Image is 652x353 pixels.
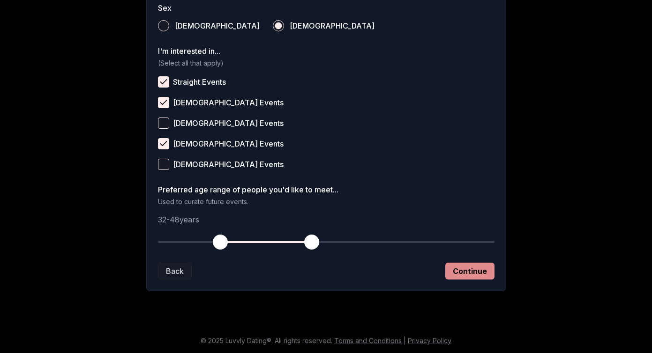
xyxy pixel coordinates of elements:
span: [DEMOGRAPHIC_DATA] Events [173,140,284,147]
a: Terms and Conditions [334,337,402,345]
button: [DEMOGRAPHIC_DATA] [273,20,284,31]
span: [DEMOGRAPHIC_DATA] [290,22,375,29]
button: Back [158,263,192,279]
label: I'm interested in... [158,47,495,55]
label: Sex [158,4,495,12]
span: [DEMOGRAPHIC_DATA] [175,22,260,29]
p: 32 - 48 years [158,214,495,225]
a: Privacy Policy [408,337,451,345]
span: [DEMOGRAPHIC_DATA] Events [173,119,284,127]
button: Continue [445,263,495,279]
p: Used to curate future events. [158,197,495,206]
label: Preferred age range of people you'd like to meet... [158,186,495,193]
button: [DEMOGRAPHIC_DATA] Events [158,97,169,108]
span: [DEMOGRAPHIC_DATA] Events [173,99,284,106]
p: (Select all that apply) [158,59,495,68]
button: [DEMOGRAPHIC_DATA] [158,20,169,31]
button: [DEMOGRAPHIC_DATA] Events [158,159,169,170]
span: [DEMOGRAPHIC_DATA] Events [173,161,284,168]
span: Straight Events [173,78,226,86]
button: [DEMOGRAPHIC_DATA] Events [158,118,169,129]
span: | [404,337,406,345]
button: [DEMOGRAPHIC_DATA] Events [158,138,169,149]
button: Straight Events [158,76,169,88]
